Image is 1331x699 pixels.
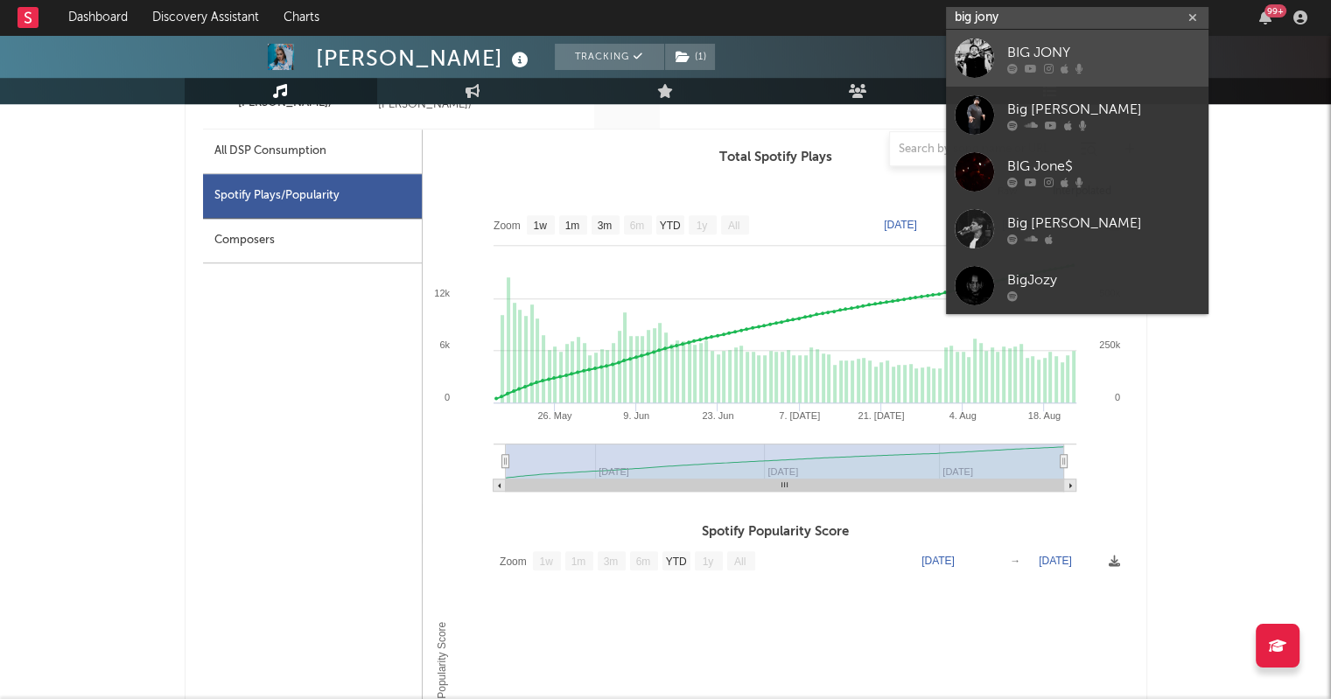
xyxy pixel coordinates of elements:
[858,410,904,421] text: 21. [DATE]
[946,200,1208,257] a: Big [PERSON_NAME]
[665,44,715,70] button: (1)
[603,556,618,568] text: 3m
[1039,555,1072,567] text: [DATE]
[1007,99,1200,120] div: Big [PERSON_NAME]
[946,257,1208,314] a: BigJozy
[946,30,1208,87] a: BIG JONY
[665,556,686,568] text: YTD
[203,174,422,219] div: Spotify Plays/Popularity
[537,410,572,421] text: 26. May
[779,410,820,421] text: 7. [DATE]
[1099,339,1120,350] text: 250k
[696,220,707,232] text: 1y
[1027,410,1060,421] text: 18. Aug
[203,129,422,174] div: All DSP Consumption
[500,556,527,568] text: Zoom
[921,555,955,567] text: [DATE]
[623,410,649,421] text: 9. Jun
[702,556,713,568] text: 1y
[494,220,521,232] text: Zoom
[571,556,585,568] text: 1m
[949,410,976,421] text: 4. Aug
[1010,555,1020,567] text: →
[444,392,449,402] text: 0
[423,521,1129,542] h3: Spotify Popularity Score
[946,7,1208,29] input: Search for artists
[597,220,612,232] text: 3m
[664,44,716,70] span: ( 1 )
[1007,269,1200,290] div: BigJozy
[1007,42,1200,63] div: BIG JONY
[635,556,650,568] text: 6m
[890,143,1075,157] input: Search by song name or URL
[659,220,680,232] text: YTD
[316,44,533,73] div: [PERSON_NAME]
[1007,156,1200,177] div: BIG Jone$
[533,220,547,232] text: 1w
[435,621,447,698] text: Popularity Score
[884,219,917,231] text: [DATE]
[1259,10,1271,24] button: 99+
[439,339,450,350] text: 6k
[946,87,1208,143] a: Big [PERSON_NAME]
[946,143,1208,200] a: BIG Jone$
[555,44,664,70] button: Tracking
[702,410,733,421] text: 23. Jun
[1114,392,1119,402] text: 0
[539,556,553,568] text: 1w
[733,556,745,568] text: All
[203,219,422,263] div: Composers
[727,220,739,232] text: All
[434,288,450,298] text: 12k
[1264,4,1286,17] div: 99 +
[564,220,579,232] text: 1m
[1007,213,1200,234] div: Big [PERSON_NAME]
[629,220,644,232] text: 6m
